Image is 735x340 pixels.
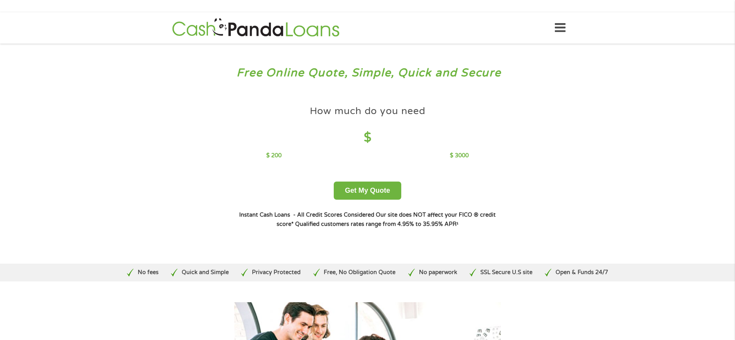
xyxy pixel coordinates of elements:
p: Quick and Simple [182,268,229,277]
p: Open & Funds 24/7 [556,268,608,277]
p: $ 3000 [450,151,469,160]
p: No fees [138,268,159,277]
p: No paperwork [419,268,457,277]
p: Free, No Obligation Quote [324,268,395,277]
p: SSL Secure U.S site [480,268,532,277]
p: $ 200 [266,151,282,160]
img: GetLoanNow Logo [170,17,342,39]
strong: Instant Cash Loans - All Credit Scores Considered [239,212,374,218]
h4: $ [266,130,469,146]
p: Privacy Protected [252,268,301,277]
button: Get My Quote [334,182,401,200]
h3: Free Online Quote, Simple, Quick and Secure [22,66,713,80]
strong: Qualified customers rates range from 4.95% to 35.95% APR¹ [295,221,458,227]
h4: How much do you need [310,105,426,118]
strong: Our site does NOT affect your FICO ® credit score* [277,212,496,227]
